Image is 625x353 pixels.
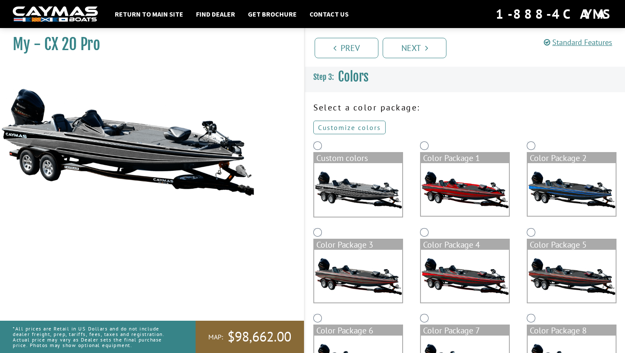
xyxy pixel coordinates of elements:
a: Find Dealer [192,8,239,20]
a: MAP:$98,662.00 [196,321,304,353]
h3: Colors [305,61,625,93]
div: Color Package 4 [421,240,509,250]
img: color_package_325.png [421,250,509,302]
a: Get Brochure [244,8,301,20]
div: 1-888-4CAYMAS [496,5,612,23]
div: Color Package 5 [528,240,616,250]
div: Color Package 8 [528,325,616,336]
a: Contact Us [305,8,353,20]
ul: Pagination [312,37,625,58]
img: color_package_324.png [314,250,402,302]
a: Next [383,38,446,58]
div: Color Package 3 [314,240,402,250]
div: Color Package 6 [314,325,402,336]
img: white-logo-c9c8dbefe5ff5ceceb0f0178aa75bf4bb51f6bca0971e226c86eb53dfe498488.png [13,6,98,22]
img: color_package_322.png [421,163,509,216]
img: color_package_323.png [528,163,616,216]
a: Customize colors [313,121,386,134]
a: Standard Features [544,37,612,47]
p: Select a color package: [313,101,616,114]
img: color_package_326.png [528,250,616,302]
div: Color Package 7 [421,325,509,336]
a: Return to main site [111,8,187,20]
a: Prev [315,38,378,58]
span: MAP: [208,333,223,342]
p: *All prices are Retail in US Dollars and do not include dealer freight, prep, tariffs, fees, taxe... [13,322,176,353]
div: Custom colors [314,153,402,163]
div: Color Package 1 [421,153,509,163]
h1: My - CX 20 Pro [13,35,283,54]
img: cx-Base-Layer.png [314,163,402,217]
div: Color Package 2 [528,153,616,163]
span: $98,662.00 [227,328,291,346]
